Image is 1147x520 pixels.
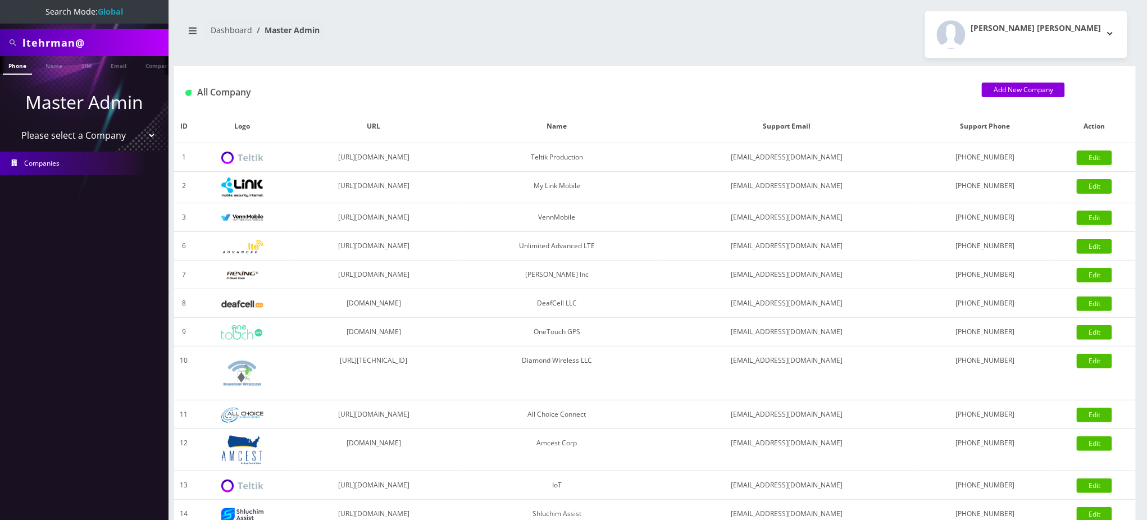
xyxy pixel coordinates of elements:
[252,24,320,36] li: Master Admin
[3,56,32,75] a: Phone
[982,83,1065,97] a: Add New Company
[1077,268,1112,282] a: Edit
[457,318,657,346] td: OneTouch GPS
[174,346,193,400] td: 10
[221,177,263,197] img: My Link Mobile
[291,289,457,318] td: [DOMAIN_NAME]
[25,158,60,168] span: Companies
[183,19,647,51] nav: breadcrumb
[657,232,917,261] td: [EMAIL_ADDRESS][DOMAIN_NAME]
[221,352,263,394] img: Diamond Wireless LLC
[657,261,917,289] td: [EMAIL_ADDRESS][DOMAIN_NAME]
[174,289,193,318] td: 8
[917,318,1054,346] td: [PHONE_NUMBER]
[917,471,1054,500] td: [PHONE_NUMBER]
[1077,211,1112,225] a: Edit
[917,143,1054,172] td: [PHONE_NUMBER]
[291,110,457,143] th: URL
[221,325,263,340] img: OneTouch GPS
[291,261,457,289] td: [URL][DOMAIN_NAME]
[291,232,457,261] td: [URL][DOMAIN_NAME]
[457,172,657,203] td: My Link Mobile
[221,152,263,165] img: Teltik Production
[291,429,457,471] td: [DOMAIN_NAME]
[925,11,1127,58] button: [PERSON_NAME] [PERSON_NAME]
[291,172,457,203] td: [URL][DOMAIN_NAME]
[1054,110,1136,143] th: Action
[291,143,457,172] td: [URL][DOMAIN_NAME]
[221,270,263,281] img: Rexing Inc
[457,232,657,261] td: Unlimited Advanced LTE
[221,435,263,465] img: Amcest Corp
[211,25,252,35] a: Dashboard
[291,318,457,346] td: [DOMAIN_NAME]
[140,56,177,74] a: Company
[185,87,965,98] h1: All Company
[657,471,917,500] td: [EMAIL_ADDRESS][DOMAIN_NAME]
[657,346,917,400] td: [EMAIL_ADDRESS][DOMAIN_NAME]
[917,429,1054,471] td: [PHONE_NUMBER]
[174,471,193,500] td: 13
[917,172,1054,203] td: [PHONE_NUMBER]
[221,240,263,254] img: Unlimited Advanced LTE
[174,429,193,471] td: 12
[457,346,657,400] td: Diamond Wireless LLC
[457,110,657,143] th: Name
[457,289,657,318] td: DeafCell LLC
[291,471,457,500] td: [URL][DOMAIN_NAME]
[105,56,132,74] a: Email
[174,203,193,232] td: 3
[457,203,657,232] td: VennMobile
[185,90,192,96] img: All Company
[40,56,68,74] a: Name
[221,300,263,308] img: DeafCell LLC
[917,261,1054,289] td: [PHONE_NUMBER]
[457,143,657,172] td: Teltik Production
[174,172,193,203] td: 2
[657,172,917,203] td: [EMAIL_ADDRESS][DOMAIN_NAME]
[174,318,193,346] td: 9
[917,400,1054,429] td: [PHONE_NUMBER]
[917,203,1054,232] td: [PHONE_NUMBER]
[1077,354,1112,368] a: Edit
[1077,297,1112,311] a: Edit
[1077,436,1112,451] a: Edit
[657,289,917,318] td: [EMAIL_ADDRESS][DOMAIN_NAME]
[457,400,657,429] td: All Choice Connect
[174,261,193,289] td: 7
[45,6,123,17] span: Search Mode:
[1077,150,1112,165] a: Edit
[657,429,917,471] td: [EMAIL_ADDRESS][DOMAIN_NAME]
[917,289,1054,318] td: [PHONE_NUMBER]
[457,429,657,471] td: Amcest Corp
[657,203,917,232] td: [EMAIL_ADDRESS][DOMAIN_NAME]
[457,261,657,289] td: [PERSON_NAME] Inc
[174,110,193,143] th: ID
[174,400,193,429] td: 11
[291,400,457,429] td: [URL][DOMAIN_NAME]
[917,232,1054,261] td: [PHONE_NUMBER]
[657,110,917,143] th: Support Email
[291,203,457,232] td: [URL][DOMAIN_NAME]
[657,400,917,429] td: [EMAIL_ADDRESS][DOMAIN_NAME]
[221,214,263,222] img: VennMobile
[193,110,291,143] th: Logo
[1077,179,1112,194] a: Edit
[1077,239,1112,254] a: Edit
[221,408,263,423] img: All Choice Connect
[291,346,457,400] td: [URL][TECHNICAL_ID]
[221,480,263,492] img: IoT
[98,6,123,17] strong: Global
[76,56,97,74] a: SIM
[657,143,917,172] td: [EMAIL_ADDRESS][DOMAIN_NAME]
[1077,325,1112,340] a: Edit
[22,32,166,53] input: Search All Companies
[917,110,1054,143] th: Support Phone
[917,346,1054,400] td: [PHONE_NUMBER]
[657,318,917,346] td: [EMAIL_ADDRESS][DOMAIN_NAME]
[1077,478,1112,493] a: Edit
[457,471,657,500] td: IoT
[1077,408,1112,422] a: Edit
[174,143,193,172] td: 1
[971,24,1102,33] h2: [PERSON_NAME] [PERSON_NAME]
